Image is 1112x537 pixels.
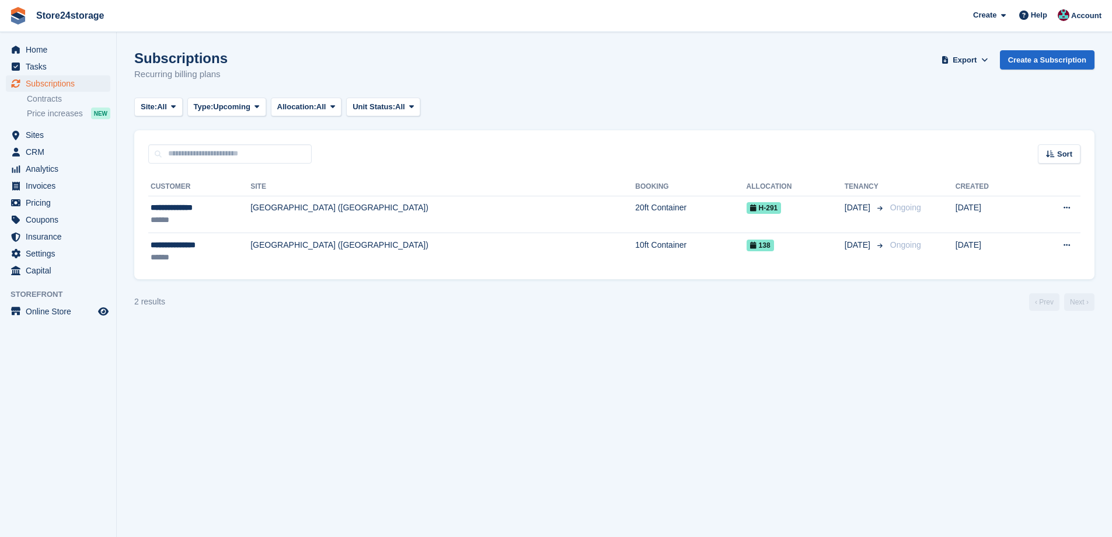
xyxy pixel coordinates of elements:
[26,303,96,320] span: Online Store
[134,296,165,308] div: 2 results
[148,178,250,196] th: Customer
[1027,293,1097,311] nav: Page
[27,107,110,120] a: Price increases NEW
[6,245,110,262] a: menu
[26,245,96,262] span: Settings
[194,101,214,113] span: Type:
[635,196,746,233] td: 20ft Container
[6,127,110,143] a: menu
[635,233,746,270] td: 10ft Container
[1029,293,1059,311] a: Previous
[27,93,110,105] a: Contracts
[6,178,110,194] a: menu
[6,75,110,92] a: menu
[9,7,27,25] img: stora-icon-8386f47178a22dfd0bd8f6a31ec36ba5ce8667c1dd55bd0f319d3a0aa187defe.svg
[250,233,635,270] td: [GEOGRAPHIC_DATA] ([GEOGRAPHIC_DATA])
[395,101,405,113] span: All
[845,239,873,251] span: [DATE]
[1031,9,1047,21] span: Help
[26,212,96,228] span: Coupons
[1064,293,1094,311] a: Next
[26,161,96,177] span: Analytics
[956,196,1028,233] td: [DATE]
[353,101,395,113] span: Unit Status:
[845,178,886,196] th: Tenancy
[134,98,183,117] button: Site: All
[26,58,96,75] span: Tasks
[316,101,326,113] span: All
[134,68,228,81] p: Recurring billing plans
[26,41,96,58] span: Home
[26,195,96,211] span: Pricing
[187,98,266,117] button: Type: Upcoming
[6,144,110,160] a: menu
[96,304,110,318] a: Preview store
[26,127,96,143] span: Sites
[890,240,921,250] span: Ongoing
[271,98,342,117] button: Allocation: All
[134,50,228,66] h1: Subscriptions
[747,202,782,214] span: H-291
[26,144,96,160] span: CRM
[1000,50,1094,70] a: Create a Subscription
[6,262,110,279] a: menu
[250,196,635,233] td: [GEOGRAPHIC_DATA] ([GEOGRAPHIC_DATA])
[1058,9,1069,21] img: George
[973,9,996,21] span: Create
[1057,148,1072,160] span: Sort
[956,178,1028,196] th: Created
[26,75,96,92] span: Subscriptions
[141,101,157,113] span: Site:
[26,178,96,194] span: Invoices
[890,203,921,212] span: Ongoing
[939,50,991,70] button: Export
[6,41,110,58] a: menu
[635,178,746,196] th: Booking
[32,6,109,25] a: Store24storage
[250,178,635,196] th: Site
[6,228,110,245] a: menu
[26,228,96,245] span: Insurance
[26,262,96,279] span: Capital
[747,240,774,251] span: 138
[956,233,1028,270] td: [DATE]
[277,101,316,113] span: Allocation:
[953,54,977,66] span: Export
[91,108,110,119] div: NEW
[6,58,110,75] a: menu
[157,101,167,113] span: All
[1071,10,1101,22] span: Account
[11,289,116,300] span: Storefront
[213,101,250,113] span: Upcoming
[6,303,110,320] a: menu
[27,108,83,119] span: Price increases
[6,161,110,177] a: menu
[747,178,845,196] th: Allocation
[845,202,873,214] span: [DATE]
[6,212,110,228] a: menu
[6,195,110,211] a: menu
[346,98,420,117] button: Unit Status: All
